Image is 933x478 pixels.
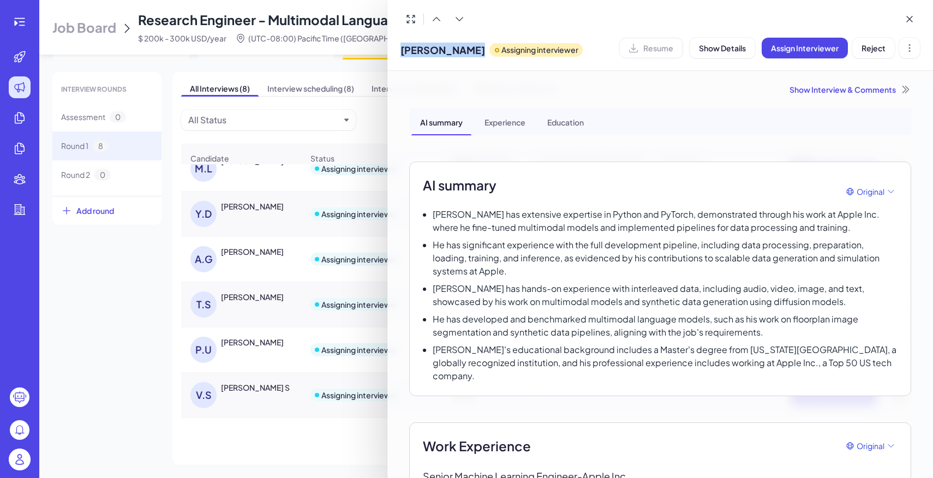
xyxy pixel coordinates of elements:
[433,238,898,278] p: He has significant experience with the full development pipeline, including data processing, prep...
[433,313,898,339] p: He has developed and benchmarked multimodal language models, such as his work on floorplan image ...
[762,38,848,58] button: Assign Interviewer
[411,108,471,135] div: AI summary
[539,108,593,135] div: Education
[699,43,746,53] span: Show Details
[690,38,755,58] button: Show Details
[423,175,497,195] h2: AI summary
[409,84,911,95] div: Show Interview & Comments
[423,436,531,456] span: Work Experience
[400,43,485,57] span: [PERSON_NAME]
[476,108,534,135] div: Experience
[771,43,839,53] span: Assign Interviewer
[433,282,898,308] p: [PERSON_NAME] has hands-on experience with interleaved data, including audio, video, image, and t...
[501,44,578,56] p: Assigning interviewer
[857,186,884,198] span: Original
[433,343,898,383] p: [PERSON_NAME]'s educational background includes a Master's degree from [US_STATE][GEOGRAPHIC_DATA...
[852,38,895,58] button: Reject
[862,43,886,53] span: Reject
[433,208,898,234] p: [PERSON_NAME] has extensive expertise in Python and PyTorch, demonstrated through his work at App...
[857,440,884,452] span: Original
